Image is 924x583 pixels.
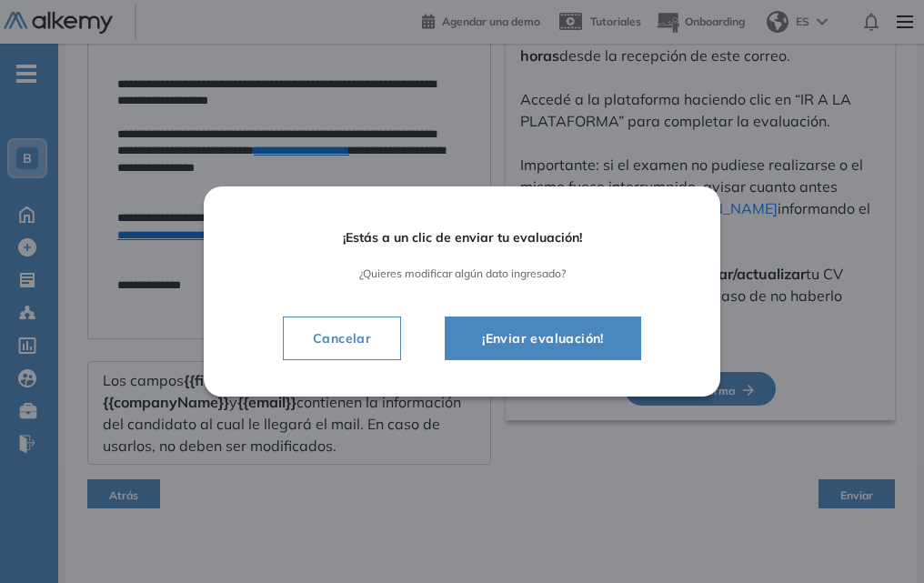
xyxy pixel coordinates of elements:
[255,267,669,280] span: ¿Quieres modificar algún dato ingresado?
[255,230,669,246] span: ¡Estás a un clic de enviar tu evaluación!
[283,317,401,360] button: Cancelar
[445,317,641,360] button: ¡Enviar evaluación!
[298,327,386,349] span: Cancelar
[467,327,618,349] span: ¡Enviar evaluación!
